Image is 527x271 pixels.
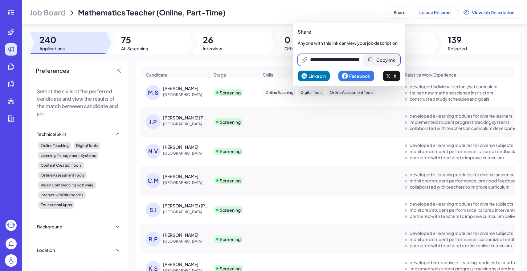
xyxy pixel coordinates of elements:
div: N.V [146,144,161,159]
span: Interview [203,45,222,52]
span: 240 [39,34,65,45]
div: developed e-learning modules for diverse subjects [410,142,513,148]
button: Facebook [338,71,374,81]
span: Job Board [30,7,66,17]
div: J.P [146,115,161,129]
div: S.I [146,202,161,217]
span: Candidate [146,72,168,78]
span: Facebook [349,73,370,79]
div: Online Assessment Tools [38,172,87,179]
p: Anyone with this link can view your job description [298,40,400,46]
div: Nathan Van [163,144,198,150]
div: Online Assessment Tools [327,89,376,96]
div: monitored student performance, tailored interventions [410,207,522,213]
div: Background [37,223,62,230]
p: Share [298,28,400,35]
div: Content Creation Tools [38,162,84,169]
div: Screening [220,148,241,154]
button: Share [388,6,411,18]
span: Stage [214,72,226,78]
span: Skills [263,72,273,78]
div: Educational Apps [38,201,74,209]
div: implemented student progress tracking systems [410,119,509,125]
span: Linkedin [308,73,326,79]
div: Seung In (Sam) Sohn [163,202,209,209]
span: Relative Work Experience [405,72,456,78]
div: Screening [220,236,241,242]
div: partnered with teachers to improve curriculum delivery [410,213,521,219]
div: partnered with teachers to improve curriculum [410,154,504,161]
div: developed e-learning modules for diverse subjects [410,201,513,207]
div: Screening [220,119,241,125]
div: collaborated with teachers on curriculum development [410,125,521,131]
span: 75 [121,34,148,45]
div: Christopher M Andreev [163,173,198,179]
button: Linkedin [298,71,330,81]
span: [GEOGRAPHIC_DATA] [163,180,209,186]
span: [GEOGRAPHIC_DATA] [163,121,209,127]
span: Preferences [36,66,69,75]
div: partnered with teachers to refine online curriculum [410,242,512,248]
span: [GEOGRAPHIC_DATA] [163,150,209,156]
span: Share [394,10,406,15]
div: Video Conferencing Software [38,181,96,189]
div: C.M [146,173,161,188]
div: M.S [146,85,161,100]
span: AI-Screening [121,45,148,52]
span: View Job Description [472,10,514,15]
span: [GEOGRAPHIC_DATA] [163,209,209,215]
div: developed e-learning modules for diverse subjects [410,230,513,236]
div: Technical Skills [37,131,67,137]
div: collaborated with teachers to improve curriculum [410,184,509,190]
div: Mikayla Silvestri [163,85,198,91]
div: Digital Tools [298,89,325,96]
div: Juan Pablo Henao Arias [163,115,209,121]
div: developed e-learning modules for diverse learners [410,113,512,119]
div: constructed study schedules and goals [410,96,489,102]
button: Upload Resume [413,6,456,18]
span: [GEOGRAPHIC_DATA] [163,92,209,98]
span: Applications [39,45,65,52]
div: R.P [146,232,161,247]
div: developed e-learning modules for diverse audiences [410,171,517,177]
p: Select the skills of the perferred candidate and view the results of the match between candidate ... [37,88,121,117]
div: monitored student performance, provided feedback [410,177,518,184]
img: user_logo.png [5,254,17,267]
button: X [383,71,400,81]
div: Digital Tools [74,142,100,149]
span: Upload Resume [419,10,451,15]
div: trained new math and science instructors [410,90,493,96]
button: Copy link [363,54,400,66]
div: Learning Management Systems [38,152,98,159]
span: Rejected [448,45,467,52]
div: Location [37,247,55,253]
div: Romeo Panhilason III [163,232,198,238]
span: [GEOGRAPHIC_DATA] [163,238,209,244]
div: Screening [220,90,241,96]
div: Screening [220,177,241,184]
div: monitored student performance, customized feedback [410,236,523,242]
span: 0 [284,34,296,45]
div: Online Teaching [38,142,71,149]
span: 26 [203,34,222,45]
div: monitored student performance, tailored feedback [410,148,515,154]
button: View Job Description [459,6,520,18]
span: Mathematics Teacher (Online, Part-Time) [78,8,226,17]
div: KARINA SOTO [163,261,198,267]
span: Offer [284,45,296,52]
div: Screening [220,207,241,213]
span: 139 [448,34,467,45]
div: Interactive Whiteboards [38,191,86,199]
span: X [394,73,396,79]
span: Copy link [376,57,395,63]
div: developed individualized act/sat curriculum [410,83,497,90]
div: Online Teaching [263,89,296,96]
